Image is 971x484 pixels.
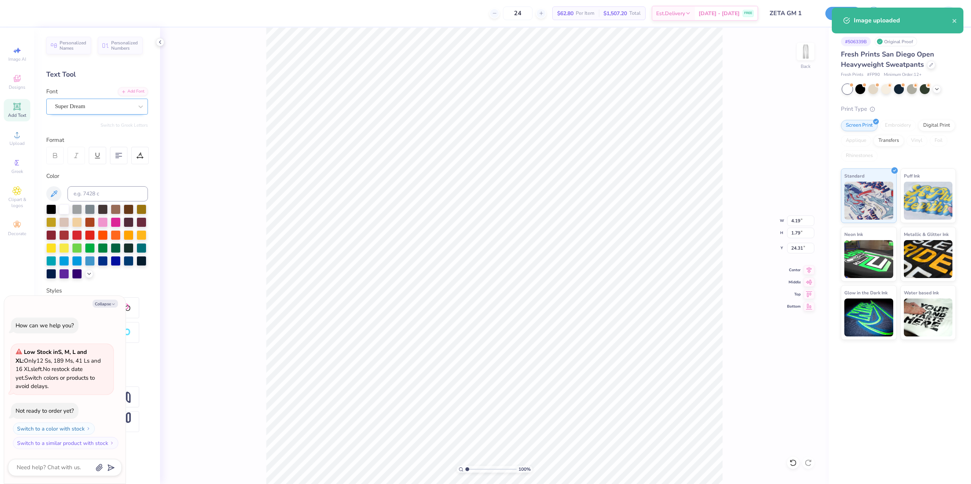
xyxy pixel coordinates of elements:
span: $62.80 [557,9,573,17]
input: Untitled Design [764,6,820,21]
span: Glow in the Dark Ink [844,289,888,297]
div: Vinyl [906,135,927,146]
img: Glow in the Dark Ink [844,299,893,336]
button: Switch to a similar product with stock [13,437,118,449]
div: Applique [841,135,871,146]
img: Puff Ink [904,182,953,220]
div: Digital Print [918,120,955,131]
div: Original Proof [875,37,917,46]
span: Top [787,292,801,297]
img: Back [798,44,813,59]
input: e.g. 7428 c [68,186,148,201]
span: [DATE] - [DATE] [699,9,740,17]
div: Text Tool [46,69,148,80]
div: Screen Print [841,120,878,131]
span: Personalized Numbers [111,40,138,51]
div: Styles [46,286,148,295]
span: Water based Ink [904,289,939,297]
span: Fresh Prints [841,72,863,78]
span: Per Item [576,9,594,17]
span: Personalized Names [60,40,86,51]
div: # 506339B [841,37,871,46]
span: Standard [844,172,864,180]
img: Switch to a color with stock [86,426,91,431]
span: $1,507.20 [603,9,627,17]
label: Font [46,87,58,96]
div: Rhinestones [841,150,878,162]
div: Foil [930,135,947,146]
img: Standard [844,182,893,220]
span: Neon Ink [844,230,863,238]
div: Image uploaded [854,16,952,25]
div: Embroidery [880,120,916,131]
div: Back [801,63,811,70]
span: Add Text [8,112,26,118]
span: 100 % [518,466,531,473]
strong: Low Stock in S, M, L and XL : [16,348,87,365]
button: Switch to a color with stock [13,423,95,435]
span: Center [787,267,801,273]
img: Metallic & Glitter Ink [904,240,953,278]
span: Fresh Prints San Diego Open Heavyweight Sweatpants [841,50,934,69]
span: Image AI [8,56,26,62]
div: Format [46,136,149,145]
span: Designs [9,84,25,90]
div: Color [46,172,148,181]
div: Not ready to order yet? [16,407,74,415]
span: Only 12 Ss, 189 Ms, 41 Ls and 16 XLs left. Switch colors or products to avoid delays. [16,348,101,390]
span: Est. Delivery [656,9,685,17]
button: Save [825,7,861,20]
button: Collapse [93,300,118,308]
span: Decorate [8,231,26,237]
span: # FP90 [867,72,880,78]
img: Water based Ink [904,299,953,336]
span: Clipart & logos [4,196,30,209]
span: Greek [11,168,23,174]
span: Total [629,9,641,17]
span: Upload [9,140,25,146]
span: Middle [787,280,801,285]
button: close [952,16,957,25]
div: Print Type [841,105,956,113]
button: Switch to Greek Letters [101,122,148,128]
div: Add Font [118,87,148,96]
span: Puff Ink [904,172,920,180]
div: Transfers [874,135,904,146]
span: FREE [744,11,752,16]
img: Neon Ink [844,240,893,278]
span: No restock date yet. [16,365,83,382]
img: Switch to a similar product with stock [110,441,114,445]
span: Minimum Order: 12 + [884,72,922,78]
div: How can we help you? [16,322,74,329]
span: Metallic & Glitter Ink [904,230,949,238]
span: Bottom [787,304,801,309]
input: – – [503,6,533,20]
